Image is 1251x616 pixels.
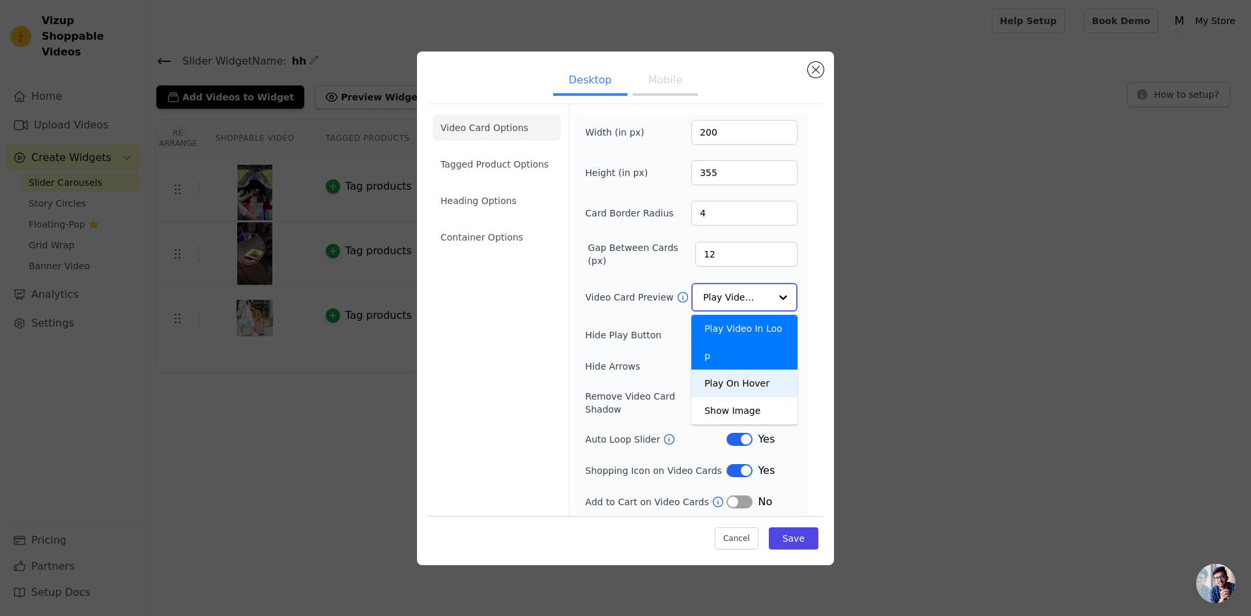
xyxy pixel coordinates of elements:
[769,527,818,550] button: Save
[585,329,726,342] label: Hide Play Button
[758,463,775,478] span: Yes
[585,126,656,139] label: Width (in px)
[585,495,712,508] label: Add to Cart on Video Cards
[585,207,674,220] label: Card Border Radius
[715,527,758,550] button: Cancel
[433,224,561,250] li: Container Options
[808,62,824,78] button: Close modal
[1196,564,1235,603] a: Open chat
[691,370,798,397] div: Play On Hover
[633,67,698,96] button: Mobile
[585,390,713,416] label: Remove Video Card Shadow
[433,115,561,141] li: Video Card Options
[758,494,772,510] span: No
[585,433,663,446] label: Auto Loop Slider
[691,315,798,370] div: Play Video In Loop
[585,464,726,477] label: Shopping Icon on Video Cards
[758,432,775,447] span: Yes
[553,67,627,96] button: Desktop
[585,360,726,373] label: Hide Arrows
[691,397,798,424] div: Show Image
[585,291,676,304] label: Video Card Preview
[433,188,561,214] li: Heading Options
[433,151,561,177] li: Tagged Product Options
[585,166,656,179] label: Height (in px)
[588,241,695,267] label: Gap Between Cards (px)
